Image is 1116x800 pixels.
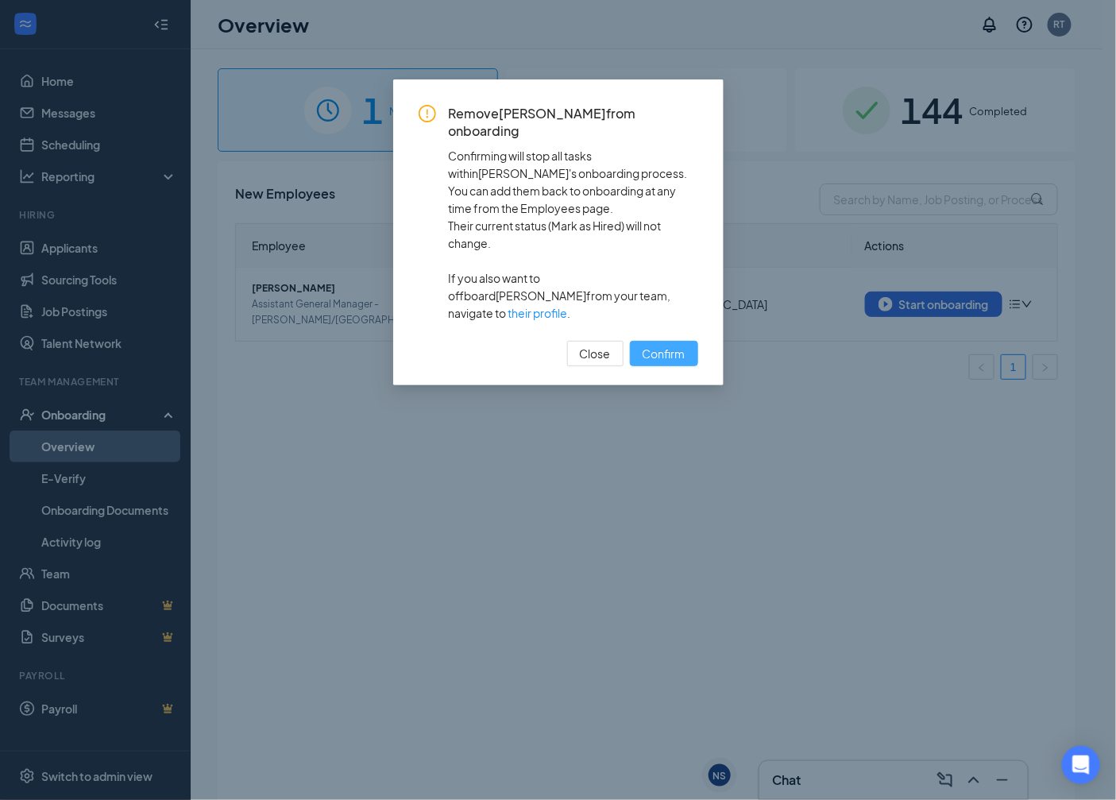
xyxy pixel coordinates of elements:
span: Their current status ( Mark as Hired ) will not change. [449,217,698,252]
span: Close [580,345,611,362]
a: their profile [508,306,568,320]
span: exclamation-circle [419,105,436,122]
button: Confirm [630,341,698,366]
span: Confirming will stop all tasks within [PERSON_NAME] 's onboarding process. You can add them back ... [449,147,698,217]
span: Remove [PERSON_NAME] from onboarding [449,105,698,141]
button: Close [567,341,624,366]
div: Open Intercom Messenger [1062,746,1100,784]
span: Confirm [643,345,685,362]
span: If you also want to offboard [PERSON_NAME] from your team, navigate to . [449,269,698,322]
